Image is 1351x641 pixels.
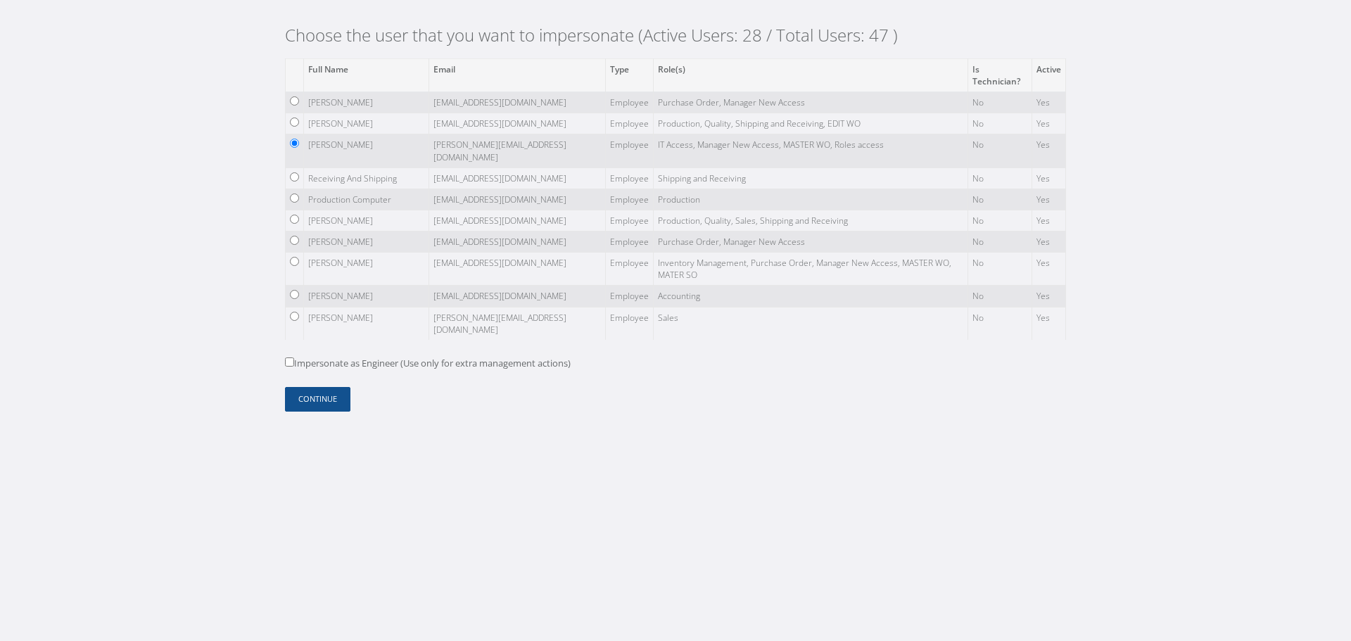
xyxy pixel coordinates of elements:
h2: Choose the user that you want to impersonate (Active Users: 28 / Total Users: 47 ) [285,25,1066,46]
td: Employee [606,113,654,134]
th: Full Name [304,58,429,91]
td: [PERSON_NAME] [304,92,429,113]
td: Production, Quality, Sales, Shipping and Receiving [654,210,968,231]
td: Yes [1032,286,1065,307]
td: Accounting [654,286,968,307]
td: [EMAIL_ADDRESS][DOMAIN_NAME] [429,210,606,231]
th: Active [1032,58,1065,91]
td: Yes [1032,253,1065,286]
td: No [968,92,1032,113]
td: Yes [1032,189,1065,210]
td: No [968,253,1032,286]
td: [EMAIL_ADDRESS][DOMAIN_NAME] [429,167,606,189]
td: Employee [606,92,654,113]
td: No [968,231,1032,253]
td: [PERSON_NAME][EMAIL_ADDRESS][DOMAIN_NAME] [429,307,606,340]
td: Employee [606,134,654,167]
td: Yes [1032,231,1065,253]
td: [EMAIL_ADDRESS][DOMAIN_NAME] [429,253,606,286]
td: [PERSON_NAME] [304,210,429,231]
th: Email [429,58,606,91]
td: Receiving And Shipping [304,167,429,189]
td: Purchase Order, Manager New Access [654,231,968,253]
td: Employee [606,189,654,210]
td: No [968,113,1032,134]
td: [PERSON_NAME] [304,113,429,134]
td: Employee [606,210,654,231]
td: Production Computer [304,189,429,210]
td: [PERSON_NAME] [304,134,429,167]
td: [EMAIL_ADDRESS][DOMAIN_NAME] [429,113,606,134]
td: Employee [606,231,654,253]
td: [PERSON_NAME] [304,307,429,340]
td: Yes [1032,92,1065,113]
th: Type [606,58,654,91]
td: Yes [1032,134,1065,167]
td: Yes [1032,210,1065,231]
td: Yes [1032,307,1065,340]
td: Employee [606,253,654,286]
td: [PERSON_NAME] [304,286,429,307]
td: [EMAIL_ADDRESS][DOMAIN_NAME] [429,189,606,210]
td: No [968,167,1032,189]
td: [EMAIL_ADDRESS][DOMAIN_NAME] [429,231,606,253]
td: [EMAIL_ADDRESS][DOMAIN_NAME] [429,92,606,113]
td: [EMAIL_ADDRESS][DOMAIN_NAME] [429,286,606,307]
td: [PERSON_NAME][EMAIL_ADDRESS][DOMAIN_NAME] [429,134,606,167]
td: Yes [1032,113,1065,134]
button: Continue [285,387,350,412]
th: Role(s) [654,58,968,91]
td: Purchase Order, Manager New Access [654,92,968,113]
td: Employee [606,167,654,189]
td: No [968,210,1032,231]
td: IT Access, Manager New Access, MASTER WO, Roles access [654,134,968,167]
td: Production, Quality, Shipping and Receiving, EDIT WO [654,113,968,134]
td: Employee [606,307,654,340]
th: Is Technician? [968,58,1032,91]
td: Employee [606,286,654,307]
td: No [968,134,1032,167]
td: Production [654,189,968,210]
td: Yes [1032,167,1065,189]
td: No [968,307,1032,340]
td: Inventory Management, Purchase Order, Manager New Access, MASTER WO, MATER SO [654,253,968,286]
td: No [968,189,1032,210]
td: Sales [654,307,968,340]
td: No [968,286,1032,307]
td: [PERSON_NAME] [304,253,429,286]
td: Shipping and Receiving [654,167,968,189]
td: [PERSON_NAME] [304,231,429,253]
input: Impersonate as Engineer (Use only for extra management actions) [285,357,294,367]
label: Impersonate as Engineer (Use only for extra management actions) [285,357,571,371]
